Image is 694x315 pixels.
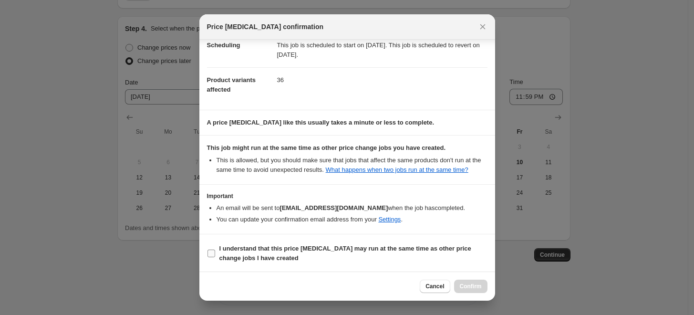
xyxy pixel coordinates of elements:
dd: This job is scheduled to start on [DATE]. This job is scheduled to revert on [DATE]. [277,32,487,67]
span: Product variants affected [207,76,256,93]
a: Settings [378,216,401,223]
li: You can update your confirmation email address from your . [217,215,487,224]
a: What happens when two jobs run at the same time? [326,166,468,173]
b: I understand that this price [MEDICAL_DATA] may run at the same time as other price change jobs I... [219,245,471,262]
button: Cancel [420,280,450,293]
li: This is allowed, but you should make sure that jobs that affect the same products don ' t run at ... [217,156,487,175]
b: [EMAIL_ADDRESS][DOMAIN_NAME] [280,204,388,211]
b: A price [MEDICAL_DATA] like this usually takes a minute or less to complete. [207,119,435,126]
span: Price [MEDICAL_DATA] confirmation [207,22,324,31]
b: This job might run at the same time as other price change jobs you have created. [207,144,446,151]
dd: 36 [277,67,487,93]
span: Scheduling [207,42,240,49]
button: Close [476,20,489,33]
h3: Important [207,192,487,200]
span: Cancel [425,283,444,290]
li: An email will be sent to when the job has completed . [217,203,487,213]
